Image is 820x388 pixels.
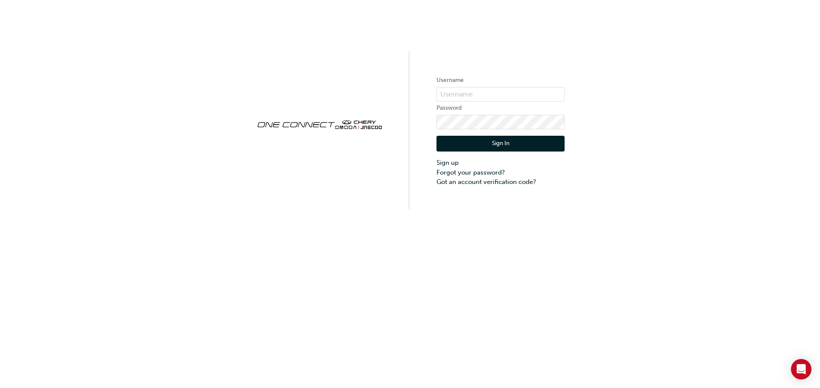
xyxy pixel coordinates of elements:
a: Forgot your password? [436,168,565,178]
input: Username [436,87,565,102]
label: Password [436,103,565,113]
a: Got an account verification code? [436,177,565,187]
a: Sign up [436,158,565,168]
img: oneconnect [255,113,384,135]
div: Open Intercom Messenger [791,359,811,379]
label: Username [436,75,565,85]
button: Sign In [436,136,565,152]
